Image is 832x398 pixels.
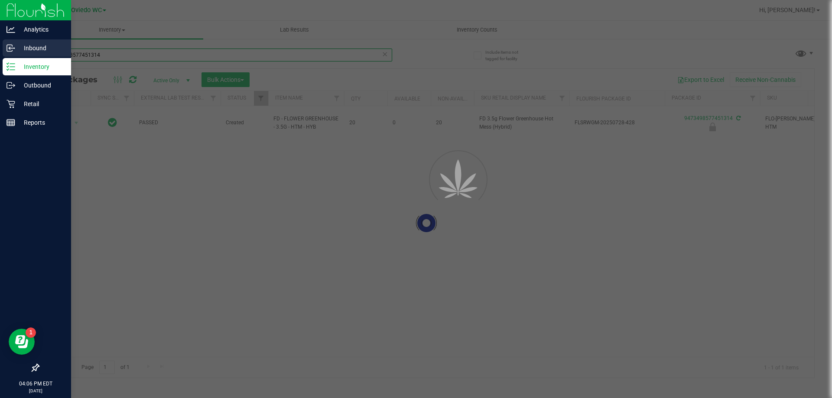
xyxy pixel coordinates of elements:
p: Analytics [15,24,67,35]
iframe: Resource center [9,329,35,355]
p: [DATE] [4,388,67,394]
p: Retail [15,99,67,109]
inline-svg: Analytics [6,25,15,34]
p: 04:06 PM EDT [4,380,67,388]
inline-svg: Inbound [6,44,15,52]
inline-svg: Reports [6,118,15,127]
p: Reports [15,117,67,128]
p: Outbound [15,80,67,91]
p: Inbound [15,43,67,53]
iframe: Resource center unread badge [26,327,36,338]
inline-svg: Outbound [6,81,15,90]
inline-svg: Inventory [6,62,15,71]
p: Inventory [15,61,67,72]
inline-svg: Retail [6,100,15,108]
